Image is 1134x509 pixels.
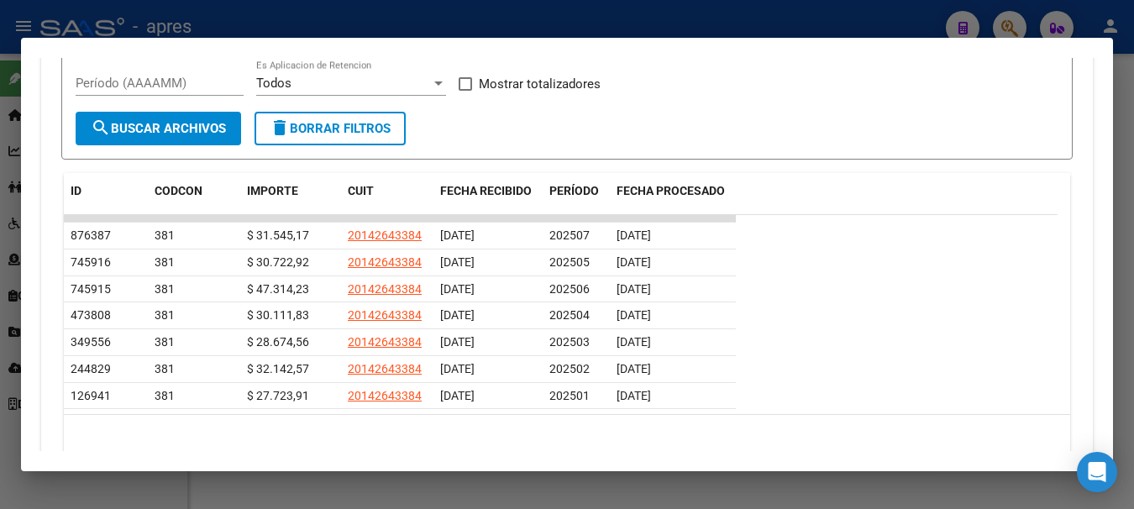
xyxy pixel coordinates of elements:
[247,389,309,402] span: $ 27.723,91
[440,184,532,197] span: FECHA RECIBIDO
[617,184,725,197] span: FECHA PROCESADO
[155,389,175,402] span: 381
[76,112,241,145] button: Buscar Archivos
[549,335,590,349] span: 202503
[71,389,111,402] span: 126941
[91,121,226,136] span: Buscar Archivos
[440,389,475,402] span: [DATE]
[247,335,309,349] span: $ 28.674,56
[617,335,651,349] span: [DATE]
[155,228,175,242] span: 381
[247,362,309,375] span: $ 32.142,57
[543,173,610,228] datatable-header-cell: PERÍODO
[440,282,475,296] span: [DATE]
[610,173,736,228] datatable-header-cell: FECHA PROCESADO
[247,308,309,322] span: $ 30.111,83
[155,184,202,197] span: CODCON
[617,389,651,402] span: [DATE]
[155,282,175,296] span: 381
[440,308,475,322] span: [DATE]
[71,362,111,375] span: 244829
[341,173,433,228] datatable-header-cell: CUIT
[617,362,651,375] span: [DATE]
[270,118,290,138] mat-icon: delete
[247,255,309,269] span: $ 30.722,92
[71,282,111,296] span: 745915
[617,282,651,296] span: [DATE]
[440,255,475,269] span: [DATE]
[256,76,291,91] span: Todos
[617,228,651,242] span: [DATE]
[549,362,590,375] span: 202502
[440,362,475,375] span: [DATE]
[155,335,175,349] span: 381
[433,173,543,228] datatable-header-cell: FECHA RECIBIDO
[64,173,148,228] datatable-header-cell: ID
[440,228,475,242] span: [DATE]
[91,118,111,138] mat-icon: search
[617,255,651,269] span: [DATE]
[440,335,475,349] span: [DATE]
[549,184,599,197] span: PERÍODO
[247,184,298,197] span: IMPORTE
[255,112,406,145] button: Borrar Filtros
[348,228,422,242] span: 20142643384
[348,362,422,375] span: 20142643384
[617,308,651,322] span: [DATE]
[549,282,590,296] span: 202506
[247,282,309,296] span: $ 47.314,23
[348,389,422,402] span: 20142643384
[479,74,601,94] span: Mostrar totalizadores
[155,255,175,269] span: 381
[155,308,175,322] span: 381
[148,173,207,228] datatable-header-cell: CODCON
[1077,452,1117,492] div: Open Intercom Messenger
[71,184,81,197] span: ID
[71,228,111,242] span: 876387
[549,308,590,322] span: 202504
[549,255,590,269] span: 202505
[348,282,422,296] span: 20142643384
[247,228,309,242] span: $ 31.545,17
[71,308,111,322] span: 473808
[549,389,590,402] span: 202501
[348,335,422,349] span: 20142643384
[348,255,422,269] span: 20142643384
[71,255,111,269] span: 745916
[348,184,374,197] span: CUIT
[71,335,111,349] span: 349556
[549,228,590,242] span: 202507
[240,173,341,228] datatable-header-cell: IMPORTE
[348,308,422,322] span: 20142643384
[270,121,391,136] span: Borrar Filtros
[155,362,175,375] span: 381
